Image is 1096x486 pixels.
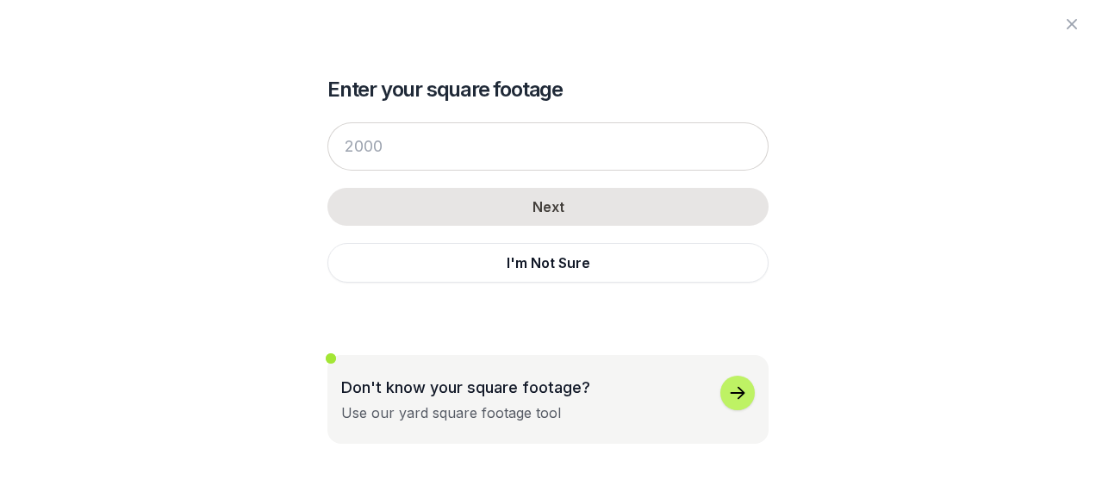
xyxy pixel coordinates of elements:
[341,376,590,399] p: Don't know your square footage?
[327,122,769,171] input: 2000
[341,402,561,423] div: Use our yard square footage tool
[327,76,769,103] h2: Enter your square footage
[327,188,769,226] button: Next
[327,355,769,444] button: Don't know your square footage?Use our yard square footage tool
[327,243,769,283] button: I'm Not Sure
